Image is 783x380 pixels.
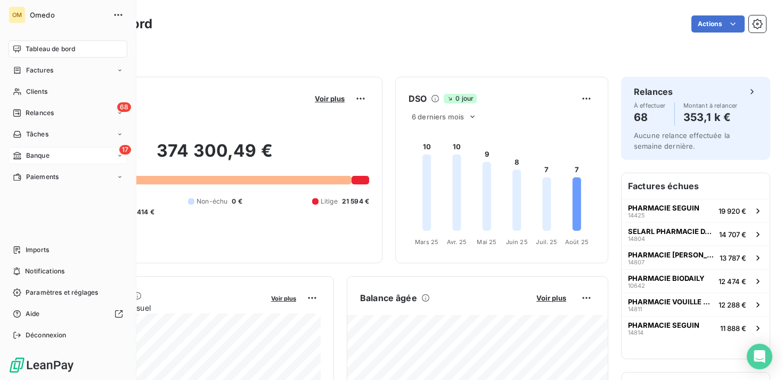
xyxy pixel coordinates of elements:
tspan: Juin 25 [506,238,528,246]
button: Voir plus [268,293,299,303]
span: 21 594 € [342,197,369,206]
tspan: Avr. 25 [447,238,467,246]
span: 13 787 € [720,254,746,262]
h4: 353,1 k € [683,109,738,126]
button: PHARMACIE [PERSON_NAME]1480713 787 € [622,246,770,269]
div: Open Intercom Messenger [747,344,772,369]
span: 17 [119,145,131,155]
button: PHARMACIE BIODAILY1064212 474 € [622,269,770,293]
span: Clients [26,87,47,96]
span: 6 derniers mois [412,112,464,121]
a: Tableau de bord [9,41,127,58]
button: PHARMACIE SEGUIN1481411 888 € [622,316,770,339]
button: Actions [691,15,745,33]
span: Voir plus [271,295,296,302]
span: PHARMACIE VOUILLE CONVENTION [628,297,714,306]
span: Banque [26,151,50,160]
a: 17Banque [9,147,127,164]
span: 68 [117,102,131,112]
span: Voir plus [536,294,566,302]
span: PHARMACIE BIODAILY [628,274,705,282]
span: 0 € [232,197,242,206]
span: Paramètres et réglages [26,288,98,297]
a: Imports [9,241,127,258]
span: SELARL PHARMACIE DALAYRAC [628,227,715,236]
button: Voir plus [312,94,348,103]
span: À effectuer [634,102,666,109]
span: 14811 [628,306,642,312]
span: 14425 [628,212,645,219]
a: Paramètres et réglages [9,284,127,301]
tspan: Mai 25 [477,238,496,246]
h2: 374 300,49 € [60,140,369,172]
span: Non-échu [197,197,227,206]
button: SELARL PHARMACIE DALAYRAC1480414 707 € [622,222,770,246]
span: 12 288 € [719,301,746,309]
span: 14804 [628,236,645,242]
span: Notifications [25,266,64,276]
span: Factures [26,66,53,75]
a: Paiements [9,168,127,185]
a: Clients [9,83,127,100]
tspan: Juil. 25 [536,238,557,246]
h6: Balance âgée [360,292,417,304]
span: Chiffre d'affaires mensuel [60,302,264,313]
span: 11 888 € [720,324,746,333]
span: PHARMACIE SEGUIN [628,321,699,329]
h4: 68 [634,109,666,126]
a: Aide [9,305,127,322]
h6: Relances [634,85,673,98]
span: Paiements [26,172,59,182]
h6: DSO [409,92,427,105]
h6: Factures échues [622,173,770,199]
span: Omedo [30,11,107,19]
span: Imports [26,245,49,255]
span: 14814 [628,329,643,336]
a: 68Relances [9,104,127,122]
span: Relances [26,108,54,118]
span: Litige [321,197,338,206]
span: Déconnexion [26,330,67,340]
span: PHARMACIE SEGUIN [628,204,699,212]
button: Voir plus [533,293,569,303]
span: 14807 [628,259,645,265]
span: -414 € [134,207,154,217]
span: Aucune relance effectuée la semaine dernière. [634,131,730,150]
tspan: Mars 25 [415,238,438,246]
a: Factures [9,62,127,79]
span: Tableau de bord [26,44,75,54]
span: 12 474 € [719,277,746,286]
span: Voir plus [315,94,345,103]
span: Aide [26,309,40,319]
div: OM [9,6,26,23]
span: PHARMACIE [PERSON_NAME] [628,250,715,259]
span: Montant à relancer [683,102,738,109]
a: Tâches [9,126,127,143]
span: 10642 [628,282,645,289]
span: 14 707 € [719,230,746,239]
button: PHARMACIE SEGUIN1442519 920 € [622,199,770,222]
span: Tâches [26,130,48,139]
button: PHARMACIE VOUILLE CONVENTION1481112 288 € [622,293,770,316]
span: 19 920 € [719,207,746,215]
span: 0 jour [444,94,477,103]
img: Logo LeanPay [9,357,75,374]
tspan: Août 25 [565,238,589,246]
